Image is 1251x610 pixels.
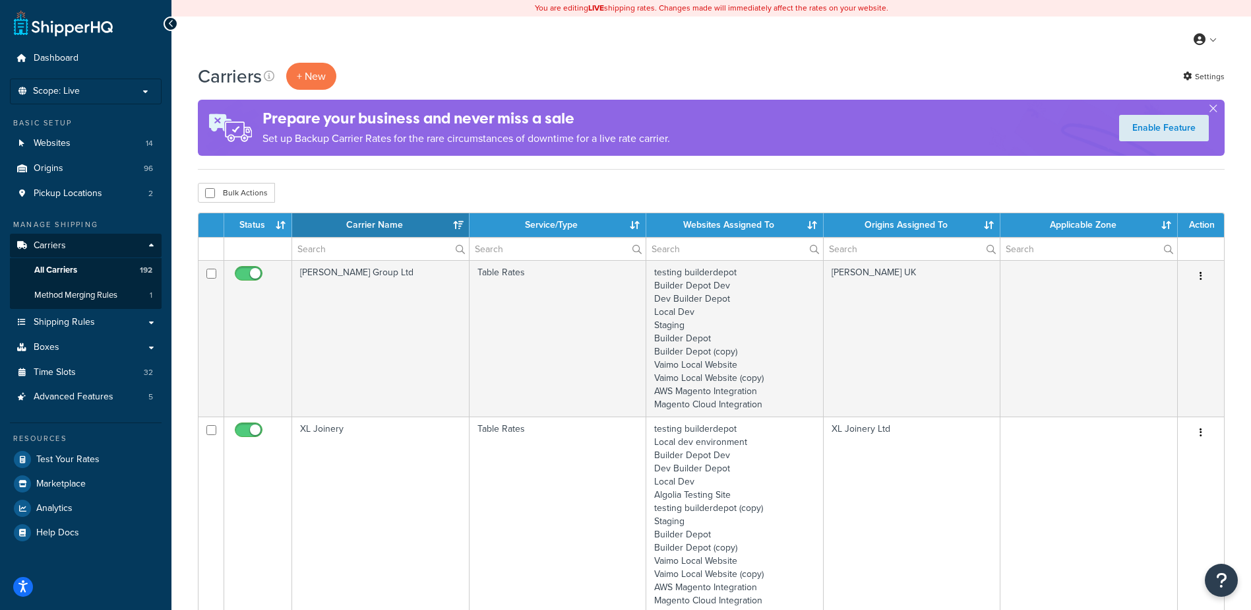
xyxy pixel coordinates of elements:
[10,156,162,181] a: Origins 96
[10,283,162,308] li: Method Merging Rules
[144,367,153,378] span: 32
[470,213,647,237] th: Service/Type: activate to sort column ascending
[148,188,153,199] span: 2
[34,53,78,64] span: Dashboard
[14,10,113,36] a: ShipperHQ Home
[198,63,262,89] h1: Carriers
[36,527,79,539] span: Help Docs
[146,138,153,149] span: 14
[824,238,1000,260] input: Search
[1000,213,1178,237] th: Applicable Zone: activate to sort column ascending
[36,479,86,490] span: Marketplace
[292,213,470,237] th: Carrier Name: activate to sort column ascending
[34,138,71,149] span: Websites
[148,391,153,403] span: 5
[34,265,77,276] span: All Carriers
[198,100,262,156] img: ad-rules-rateshop-fe6ec290ccb7230408bd80ed9643f0289d75e0ffd9eb532fc0e269fcd187b520.png
[34,163,63,174] span: Origins
[34,317,95,328] span: Shipping Rules
[646,213,824,237] th: Websites Assigned To: activate to sort column ascending
[10,521,162,545] a: Help Docs
[10,472,162,496] a: Marketplace
[10,385,162,409] a: Advanced Features 5
[34,188,102,199] span: Pickup Locations
[10,310,162,335] a: Shipping Rules
[140,265,152,276] span: 192
[10,258,162,283] a: All Carriers 192
[470,238,646,260] input: Search
[10,335,162,360] a: Boxes
[10,234,162,309] li: Carriers
[10,131,162,156] li: Websites
[646,260,824,417] td: testing builderdepot Builder Depot Dev Dev Builder Depot Local Dev Staging Builder Depot Builder ...
[824,260,1001,417] td: [PERSON_NAME] UK
[824,213,1001,237] th: Origins Assigned To: activate to sort column ascending
[36,454,100,465] span: Test Your Rates
[1000,238,1177,260] input: Search
[34,240,66,252] span: Carriers
[10,385,162,409] li: Advanced Features
[588,2,604,14] b: LIVE
[10,496,162,520] a: Analytics
[144,163,153,174] span: 96
[262,129,670,148] p: Set up Backup Carrier Rates for the rare circumstances of downtime for a live rate carrier.
[10,182,162,206] li: Pickup Locations
[10,433,162,444] div: Resources
[1178,213,1224,237] th: Action
[224,213,292,237] th: Status: activate to sort column ascending
[34,367,76,378] span: Time Slots
[34,290,117,301] span: Method Merging Rules
[292,238,469,260] input: Search
[10,182,162,206] a: Pickup Locations 2
[34,391,113,403] span: Advanced Features
[646,238,823,260] input: Search
[1205,564,1238,597] button: Open Resource Center
[10,360,162,385] li: Time Slots
[10,118,162,129] div: Basic Setup
[34,342,59,353] span: Boxes
[1183,67,1225,86] a: Settings
[10,448,162,471] a: Test Your Rates
[36,503,73,514] span: Analytics
[150,290,152,301] span: 1
[1119,115,1209,141] a: Enable Feature
[10,360,162,385] a: Time Slots 32
[262,108,670,129] h4: Prepare your business and never miss a sale
[10,234,162,258] a: Carriers
[292,260,470,417] td: [PERSON_NAME] Group Ltd
[470,260,647,417] td: Table Rates
[10,283,162,308] a: Method Merging Rules 1
[10,156,162,181] li: Origins
[33,86,80,97] span: Scope: Live
[10,131,162,156] a: Websites 14
[286,63,336,90] button: + New
[198,183,275,203] button: Bulk Actions
[10,46,162,71] a: Dashboard
[10,258,162,283] li: All Carriers
[10,219,162,230] div: Manage Shipping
